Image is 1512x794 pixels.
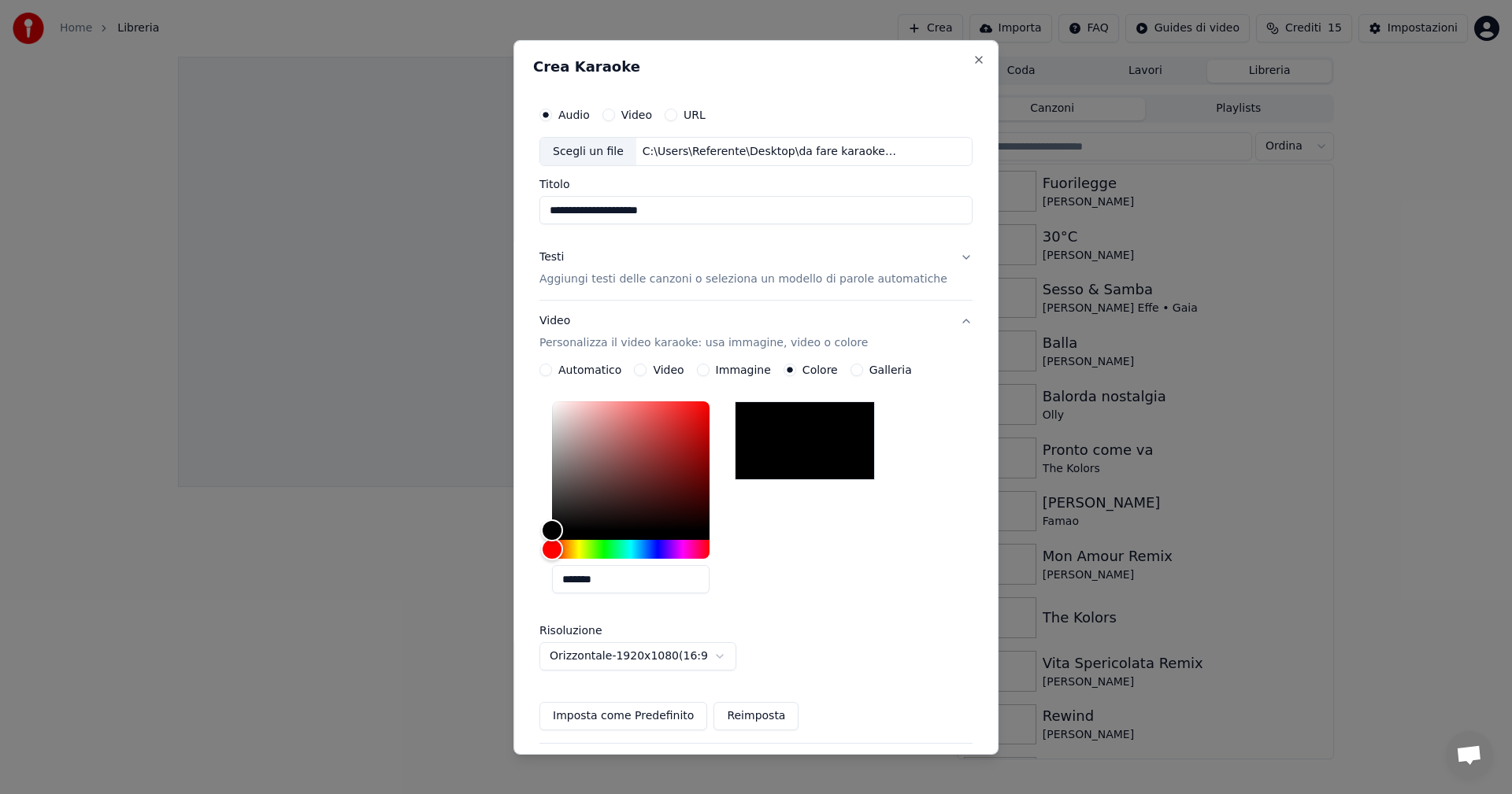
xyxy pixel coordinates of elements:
label: Galleria [869,364,912,375]
div: C:\Users\Referente\Desktop\da fare karaoke\Alfa - bellissimissima (Socievole & Adalwolf Bootleg R... [636,143,904,159]
div: Testi [539,249,564,265]
h2: Crea Karaoke [533,59,979,73]
label: Video [621,109,652,120]
p: Aggiungi testi delle canzoni o seleziona un modello di parole automatiche [539,271,947,287]
label: Video [653,364,684,375]
button: Avanzato [539,744,973,785]
button: TestiAggiungi testi delle canzoni o seleziona un modello di parole automatiche [539,237,973,300]
button: Imposta come Predefinito [539,702,707,730]
label: URL [684,109,706,120]
label: Immagine [716,364,771,375]
div: Scegli un file [540,137,636,165]
label: Risoluzione [539,625,697,636]
label: Colore [802,364,838,375]
button: Reimposta [713,702,799,730]
label: Titolo [539,179,973,190]
button: VideoPersonalizza il video karaoke: usa immagine, video o colore [539,301,973,364]
div: VideoPersonalizza il video karaoke: usa immagine, video o colore [539,364,973,743]
div: Color [552,401,710,530]
label: Audio [558,109,590,120]
label: Automatico [558,364,621,375]
p: Personalizza il video karaoke: usa immagine, video o colore [539,335,868,351]
div: Hue [552,540,710,559]
div: Video [539,313,868,351]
